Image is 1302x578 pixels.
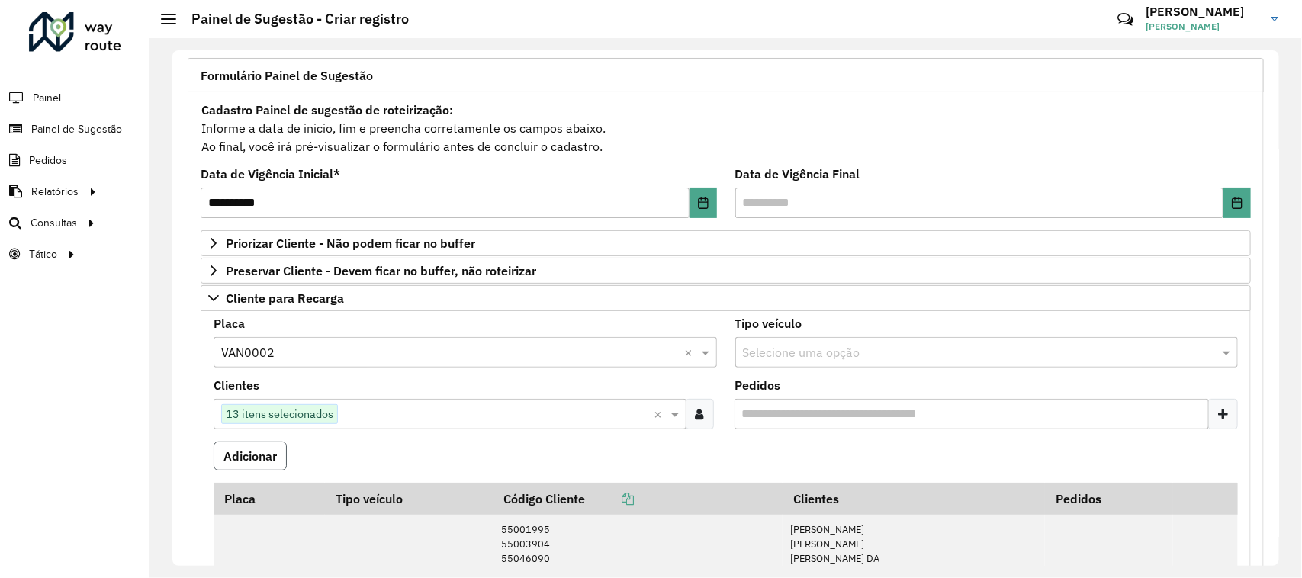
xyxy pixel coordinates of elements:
[176,11,409,27] h2: Painel de Sugestão - Criar registro
[690,188,717,218] button: Choose Date
[1223,188,1251,218] button: Choose Date
[493,483,783,515] th: Código Cliente
[31,121,122,137] span: Painel de Sugestão
[226,292,344,304] span: Cliente para Recarga
[735,165,860,183] label: Data de Vigência Final
[201,230,1251,256] a: Priorizar Cliente - Não podem ficar no buffer
[1045,483,1172,515] th: Pedidos
[1146,20,1260,34] span: [PERSON_NAME]
[201,165,340,183] label: Data de Vigência Inicial
[201,100,1251,156] div: Informe a data de inicio, fim e preencha corretamente os campos abaixo. Ao final, você irá pré-vi...
[214,376,259,394] label: Clientes
[33,90,61,106] span: Painel
[325,483,493,515] th: Tipo veículo
[201,285,1251,311] a: Cliente para Recarga
[201,258,1251,284] a: Preservar Cliente - Devem ficar no buffer, não roteirizar
[586,491,635,506] a: Copiar
[222,405,337,423] span: 13 itens selecionados
[783,483,1045,515] th: Clientes
[685,343,698,361] span: Clear all
[31,184,79,200] span: Relatórios
[654,405,667,423] span: Clear all
[735,376,781,394] label: Pedidos
[735,314,802,332] label: Tipo veículo
[29,153,67,169] span: Pedidos
[1109,3,1142,36] a: Contato Rápido
[31,215,77,231] span: Consultas
[201,69,373,82] span: Formulário Painel de Sugestão
[214,442,287,470] button: Adicionar
[1146,5,1260,19] h3: [PERSON_NAME]
[29,246,57,262] span: Tático
[214,483,325,515] th: Placa
[201,102,453,117] strong: Cadastro Painel de sugestão de roteirização:
[226,237,475,249] span: Priorizar Cliente - Não podem ficar no buffer
[214,314,245,332] label: Placa
[226,265,536,277] span: Preservar Cliente - Devem ficar no buffer, não roteirizar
